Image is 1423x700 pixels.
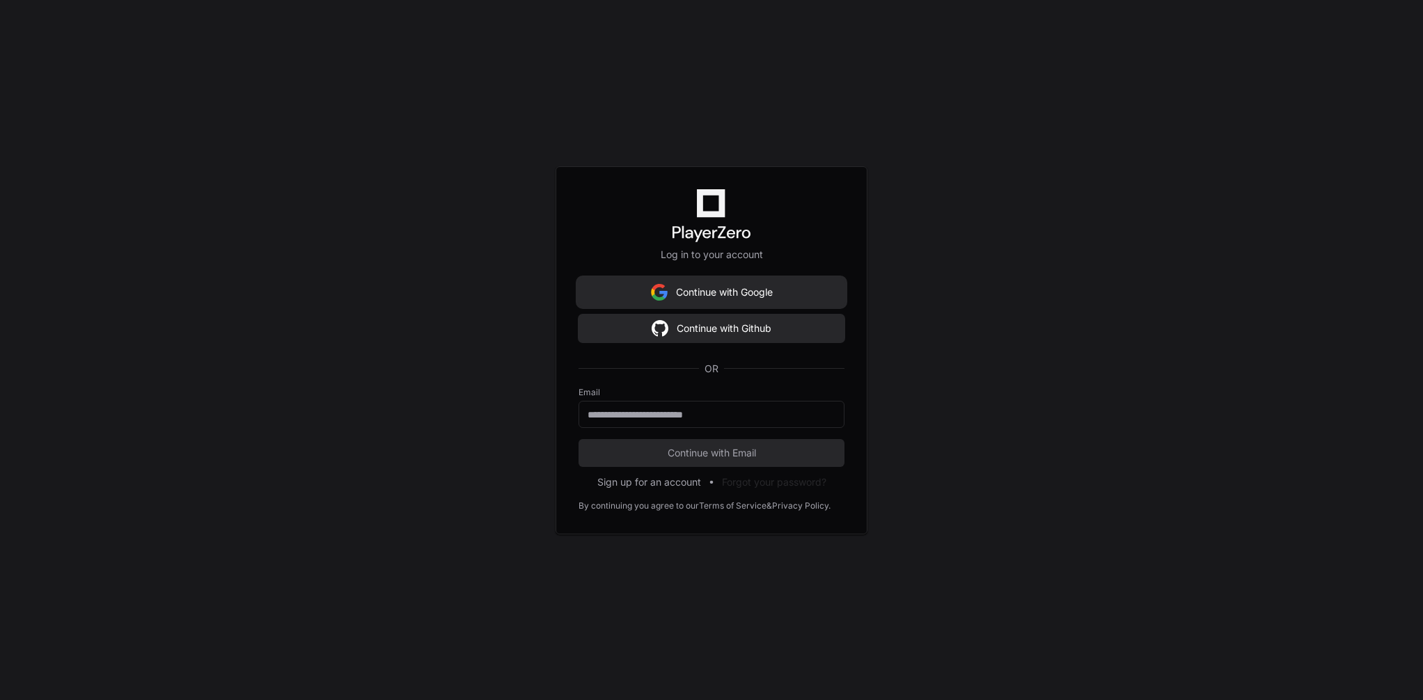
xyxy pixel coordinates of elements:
p: Log in to your account [579,248,844,262]
div: By continuing you agree to our [579,500,699,511]
button: Continue with Email [579,439,844,467]
button: Continue with Google [579,278,844,306]
img: Sign in with google [651,278,668,306]
button: Continue with Github [579,315,844,342]
span: Continue with Email [579,446,844,460]
a: Terms of Service [699,500,766,511]
button: Sign up for an account [597,475,701,489]
label: Email [579,387,844,398]
div: & [766,500,772,511]
span: OR [699,362,724,376]
button: Forgot your password? [722,475,826,489]
a: Privacy Policy. [772,500,831,511]
img: Sign in with google [652,315,668,342]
